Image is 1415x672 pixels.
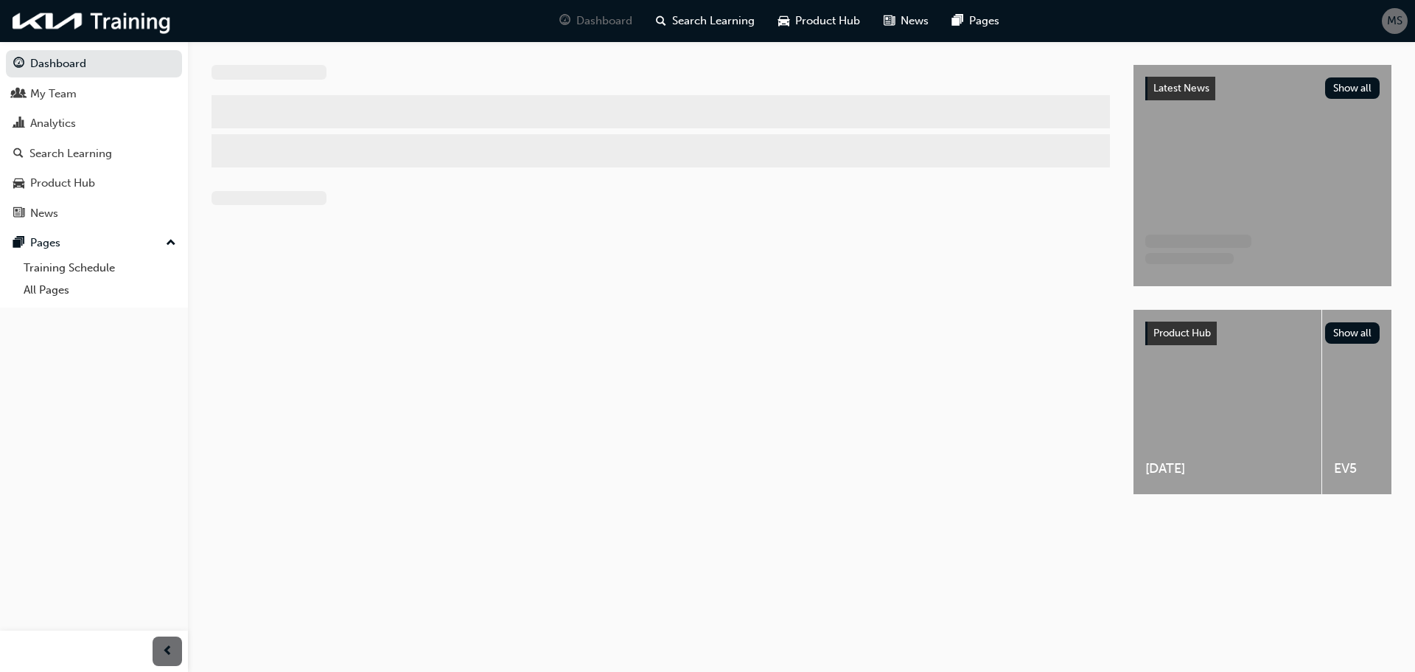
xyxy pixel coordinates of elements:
button: DashboardMy TeamAnalyticsSearch LearningProduct HubNews [6,47,182,229]
div: My Team [30,86,77,103]
span: Latest News [1153,82,1209,94]
span: MS [1387,13,1402,30]
span: up-icon [166,234,176,253]
a: car-iconProduct Hub [766,6,872,36]
a: search-iconSearch Learning [644,6,766,36]
button: Pages [6,229,182,257]
a: Latest NewsShow all [1145,77,1380,100]
a: My Team [6,80,182,108]
a: Training Schedule [18,257,182,280]
span: search-icon [13,148,24,161]
button: Show all [1325,77,1380,99]
a: All Pages [18,279,182,302]
span: car-icon [778,12,789,30]
span: News [901,13,929,30]
div: Product Hub [30,175,95,192]
a: Dashboard [6,50,182,77]
span: news-icon [884,12,895,30]
span: pages-icon [13,237,24,250]
span: pages-icon [952,12,963,30]
div: Pages [30,235,60,252]
span: news-icon [13,207,24,221]
a: Analytics [6,110,182,137]
button: Show all [1325,322,1380,344]
span: Dashboard [576,13,632,30]
span: Pages [969,13,999,30]
a: Product HubShow all [1145,322,1380,345]
span: people-icon [13,88,24,101]
button: MS [1382,8,1408,34]
div: Analytics [30,115,76,132]
span: car-icon [13,177,24,190]
span: Product Hub [1153,327,1211,339]
a: News [6,200,182,227]
span: Search Learning [672,13,755,30]
span: guage-icon [559,12,570,30]
span: Product Hub [795,13,860,30]
a: Search Learning [6,140,182,167]
div: Search Learning [29,145,112,162]
span: prev-icon [162,642,173,661]
span: chart-icon [13,117,24,131]
a: Product Hub [6,170,182,197]
span: guage-icon [13,58,24,71]
a: news-iconNews [872,6,940,36]
img: kia-training [7,6,177,36]
a: [DATE] [1133,310,1321,494]
span: search-icon [656,12,666,30]
a: guage-iconDashboard [548,6,644,36]
div: News [30,205,58,222]
span: [DATE] [1145,460,1310,477]
a: pages-iconPages [940,6,1011,36]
